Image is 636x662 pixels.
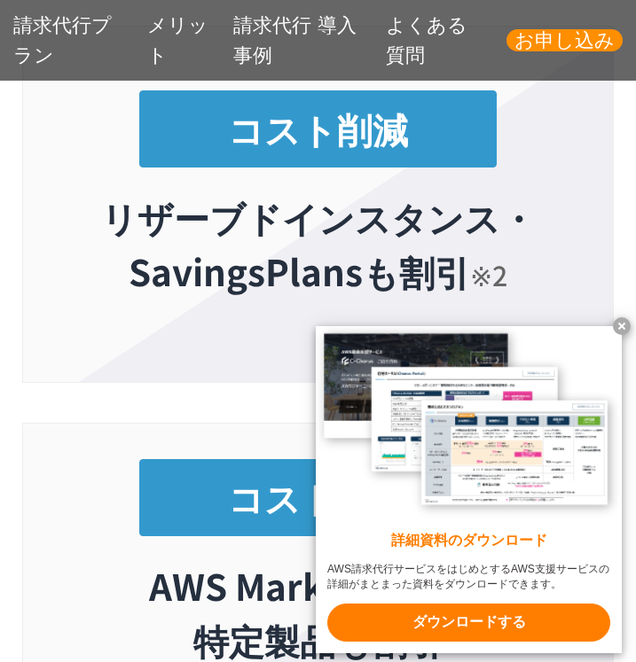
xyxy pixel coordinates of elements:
[386,11,484,70] a: よくある質問
[101,191,536,298] p: リザーブドインスタンス・ SavingsPlansも割引
[327,604,610,642] x-t: ダウンロードする
[470,255,507,294] span: ※2
[327,531,610,551] x-t: 詳細資料のダウンロード
[327,562,610,592] x-t: AWS請求代行サービスをはじめとするAWS支援サービスの詳細がまとまった資料をダウンロードできます。
[316,326,622,653] a: 詳細資料のダウンロード AWS請求代行サービスをはじめとするAWS支援サービスの詳細がまとまった資料をダウンロードできます。 ダウンロードする
[506,26,623,56] span: お申し込み
[147,11,214,70] a: メリット
[506,29,623,51] a: お申し込み
[233,11,365,70] a: 請求代行 導入事例
[139,90,497,167] p: コスト削減
[139,459,497,536] p: コスト削減
[13,11,127,70] a: 請求代行プラン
